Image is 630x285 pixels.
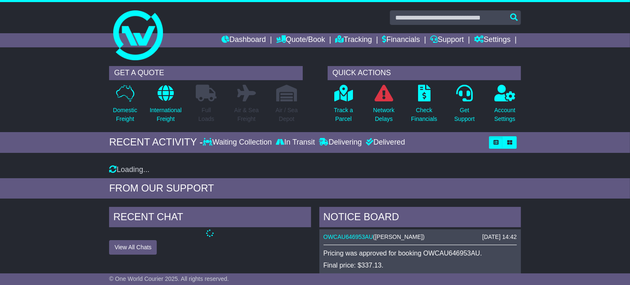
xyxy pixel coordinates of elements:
[373,106,394,123] p: Network Delays
[334,106,353,123] p: Track a Parcel
[109,182,521,194] div: FROM OUR SUPPORT
[109,207,311,229] div: RECENT CHAT
[430,33,464,47] a: Support
[324,233,517,241] div: ( )
[317,138,364,147] div: Delivering
[149,84,182,128] a: InternationalFreight
[274,138,317,147] div: In Transit
[234,106,259,123] p: Air & Sea Freight
[375,233,423,240] span: [PERSON_NAME]
[276,33,325,47] a: Quote/Book
[324,249,517,257] p: Pricing was approved for booking OWCAU646953AU.
[109,240,157,255] button: View All Chats
[324,233,373,240] a: OWCAU646953AU
[411,106,437,123] p: Check Financials
[482,233,517,241] div: [DATE] 14:42
[364,138,405,147] div: Delivered
[494,106,516,123] p: Account Settings
[112,84,137,128] a: DomesticFreight
[109,66,302,80] div: GET A QUOTE
[333,84,353,128] a: Track aParcel
[113,106,137,123] p: Domestic Freight
[382,33,420,47] a: Financials
[474,33,511,47] a: Settings
[454,106,474,123] p: Get Support
[150,106,182,123] p: International Freight
[454,84,475,128] a: GetSupport
[203,138,274,147] div: Waiting Collection
[411,84,438,128] a: CheckFinancials
[109,165,521,174] div: Loading...
[109,136,203,148] div: RECENT ACTIVITY -
[196,106,216,123] p: Full Loads
[328,66,521,80] div: QUICK ACTIONS
[373,84,395,128] a: NetworkDelays
[221,33,266,47] a: Dashboard
[336,33,372,47] a: Tracking
[319,207,521,229] div: NOTICE BOARD
[324,261,517,269] p: Final price: $337.13.
[494,84,516,128] a: AccountSettings
[275,106,298,123] p: Air / Sea Depot
[109,275,229,282] span: © One World Courier 2025. All rights reserved.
